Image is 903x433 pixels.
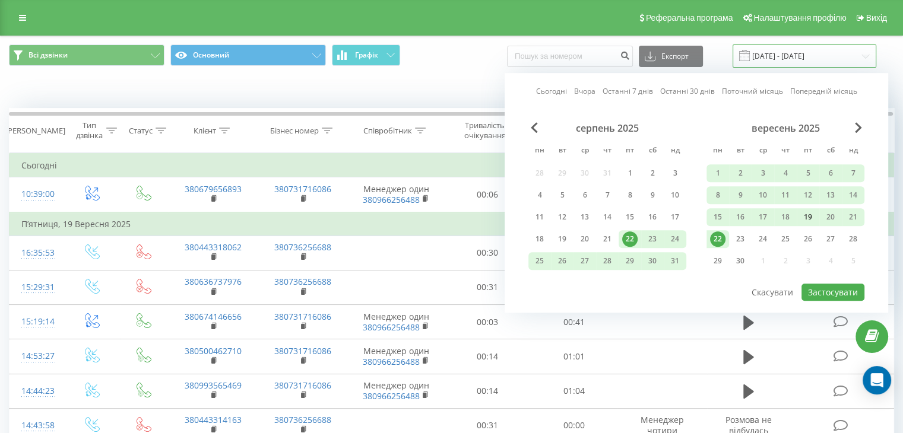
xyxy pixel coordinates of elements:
[194,126,216,136] div: Клієнт
[667,231,683,247] div: 24
[733,187,748,203] div: 9
[733,209,748,225] div: 16
[596,186,619,204] div: чт 7 серп 2025 р.
[842,230,864,248] div: нд 28 вер 2025 р.
[445,374,531,408] td: 00:14
[842,208,864,226] div: нд 21 вер 2025 р.
[621,142,639,160] abbr: п’ятниця
[819,208,842,226] div: сб 20 вер 2025 р.
[532,253,547,269] div: 25
[536,86,567,97] a: Сьогодні
[551,208,574,226] div: вт 12 серп 2025 р.
[706,252,729,270] div: пн 29 вер 2025 р.
[600,231,615,247] div: 21
[845,165,861,181] div: 7
[528,186,551,204] div: пн 4 серп 2025 р.
[842,186,864,204] div: нд 14 вер 2025 р.
[531,122,538,133] span: Previous Month
[645,231,660,247] div: 23
[129,126,153,136] div: Статус
[645,209,660,225] div: 16
[445,305,531,339] td: 00:03
[5,126,65,136] div: [PERSON_NAME]
[274,311,331,322] a: 380731716086
[800,187,816,203] div: 12
[551,230,574,248] div: вт 19 серп 2025 р.
[800,231,816,247] div: 26
[363,356,420,367] a: 380966256488
[576,142,594,160] abbr: середа
[445,177,531,212] td: 00:06
[753,13,846,23] span: Налаштування профілю
[598,142,616,160] abbr: четвер
[667,253,683,269] div: 31
[641,230,664,248] div: сб 23 серп 2025 р.
[778,165,793,181] div: 4
[729,230,752,248] div: вт 23 вер 2025 р.
[185,241,242,253] a: 380443318062
[641,252,664,270] div: сб 30 серп 2025 р.
[531,339,617,374] td: 01:01
[800,209,816,225] div: 19
[823,165,838,181] div: 6
[348,339,445,374] td: Менеджер один
[755,187,771,203] div: 10
[842,164,864,182] div: нд 7 вер 2025 р.
[274,183,331,195] a: 380731716086
[596,230,619,248] div: чт 21 серп 2025 р.
[646,13,733,23] span: Реферальна програма
[274,380,331,391] a: 380731716086
[9,44,164,66] button: Всі дзвінки
[363,321,420,333] a: 380966256488
[800,165,816,181] div: 5
[532,187,547,203] div: 4
[332,44,400,66] button: Графік
[622,231,638,247] div: 22
[21,380,53,403] div: 14:44:23
[664,164,686,182] div: нд 3 серп 2025 р.
[9,212,894,236] td: П’ятниця, 19 Вересня 2025
[845,231,861,247] div: 28
[185,183,242,195] a: 380679656893
[667,165,683,181] div: 3
[755,165,771,181] div: 3
[574,86,595,97] a: Вчора
[596,252,619,270] div: чт 28 серп 2025 р.
[645,253,660,269] div: 30
[528,230,551,248] div: пн 18 серп 2025 р.
[755,231,771,247] div: 24
[577,253,593,269] div: 27
[774,164,797,182] div: чт 4 вер 2025 р.
[706,164,729,182] div: пн 1 вер 2025 р.
[639,46,703,67] button: Експорт
[445,339,531,374] td: 00:14
[729,164,752,182] div: вт 2 вер 2025 р.
[596,208,619,226] div: чт 14 серп 2025 р.
[555,209,570,225] div: 12
[551,252,574,270] div: вт 26 серп 2025 р.
[710,253,725,269] div: 29
[731,142,749,160] abbr: вівторок
[710,187,725,203] div: 8
[622,165,638,181] div: 1
[797,230,819,248] div: пт 26 вер 2025 р.
[667,187,683,203] div: 10
[75,120,103,141] div: Тип дзвінка
[185,311,242,322] a: 380674146656
[706,230,729,248] div: пн 22 вер 2025 р.
[555,231,570,247] div: 19
[752,186,774,204] div: ср 10 вер 2025 р.
[619,164,641,182] div: пт 1 серп 2025 р.
[799,142,817,160] abbr: п’ятниця
[722,86,783,97] a: Поточний місяць
[745,284,800,301] button: Скасувати
[733,253,748,269] div: 30
[603,86,653,97] a: Останні 7 днів
[274,345,331,356] a: 380731716086
[855,122,862,133] span: Next Month
[863,366,891,394] div: Open Intercom Messenger
[185,380,242,391] a: 380993565469
[355,51,378,59] span: Графік
[445,270,531,304] td: 00:31
[531,305,617,339] td: 00:41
